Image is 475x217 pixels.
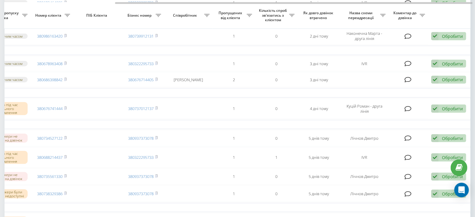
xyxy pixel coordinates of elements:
[298,169,340,185] td: 5 днів тому
[128,77,154,82] a: 380676714405
[298,28,340,45] td: 2 дні тому
[442,33,463,39] div: Обробити
[298,99,340,119] td: 4 дні тому
[37,61,63,66] a: 380678963408
[340,148,389,168] td: IVR
[128,135,154,141] a: 380937373078
[442,191,463,197] div: Обробити
[128,155,154,160] a: 380322295733
[128,33,154,39] a: 380739912131
[37,191,63,196] a: 380738329386
[255,130,298,146] td: 0
[78,13,117,18] span: ПІБ Клієнта
[255,148,298,168] td: 1
[255,28,298,45] td: 0
[213,99,255,119] td: 1
[340,130,389,146] td: Лічнов Дмитро
[258,8,289,22] span: Кількість спроб зв'язатись з клієнтом
[298,72,340,87] td: 3 дні тому
[167,13,204,18] span: Співробітник
[128,174,154,179] a: 380937373078
[128,61,154,66] a: 380322295733
[303,11,335,20] span: Як довго дзвінок втрачено
[454,183,469,197] div: Open Intercom Messenger
[255,99,298,119] td: 0
[216,11,247,20] span: Пропущених від клієнта
[255,56,298,71] td: 0
[340,28,389,45] td: Наконечна Марта - друга лінія
[392,11,420,20] span: Коментар до дзвінка
[128,191,154,196] a: 380937373078
[34,13,65,18] span: Номер клієнта
[340,56,389,71] td: IVR
[37,106,63,111] a: 380676741444
[340,169,389,185] td: Лічнов Дмитро
[442,155,463,160] div: Обробити
[213,148,255,168] td: 1
[255,169,298,185] td: 0
[442,77,463,82] div: Обробити
[298,130,340,146] td: 5 днів тому
[125,13,156,18] span: Бізнес номер
[37,155,63,160] a: 380688214437
[442,106,463,112] div: Обробити
[213,169,255,185] td: 1
[298,186,340,202] td: 5 днів тому
[442,61,463,67] div: Обробити
[213,56,255,71] td: 1
[213,28,255,45] td: 1
[213,130,255,146] td: 1
[37,174,63,179] a: 380735561330
[128,106,154,111] a: 380737012137
[255,72,298,87] td: 0
[164,72,213,87] td: [PERSON_NAME]
[442,135,463,141] div: Обробити
[213,186,255,202] td: 1
[343,11,380,20] span: Назва схеми переадресації
[442,174,463,179] div: Обробити
[255,186,298,202] td: 0
[298,148,340,168] td: 5 днів тому
[37,33,63,39] a: 380986163420
[37,135,63,141] a: 380734527122
[213,72,255,87] td: 2
[298,56,340,71] td: 3 дні тому
[340,186,389,202] td: Лічнов Дмитро
[340,99,389,119] td: Куцій Роман - друга лінія
[37,77,63,82] a: 380686398842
